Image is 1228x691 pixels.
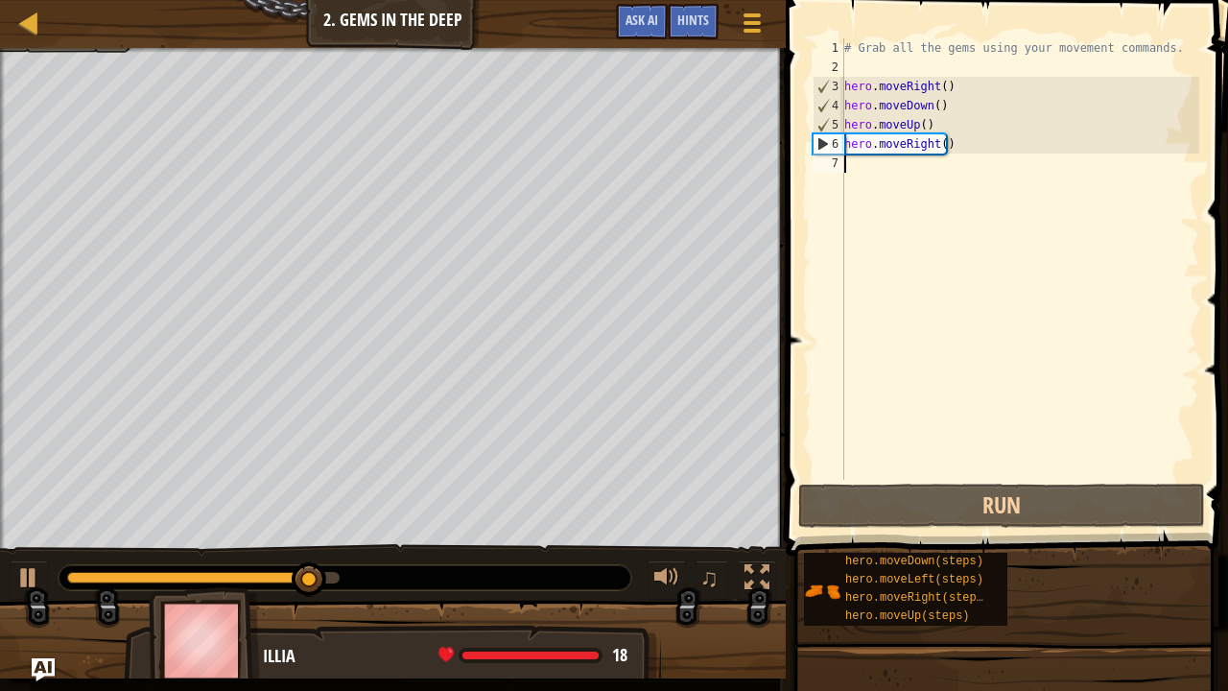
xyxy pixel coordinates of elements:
[813,38,844,58] div: 1
[616,4,668,39] button: Ask AI
[696,560,728,600] button: ♫
[804,573,840,609] img: portrait.png
[32,658,55,681] button: Ask AI
[263,644,642,669] div: Illia
[677,11,709,29] span: Hints
[738,560,776,600] button: Toggle fullscreen
[845,555,983,568] span: hero.moveDown(steps)
[845,591,990,605] span: hero.moveRight(steps)
[728,4,776,49] button: Show game menu
[813,58,844,77] div: 2
[612,643,627,667] span: 18
[813,154,844,173] div: 7
[648,560,686,600] button: Adjust volume
[845,609,970,623] span: hero.moveUp(steps)
[626,11,658,29] span: Ask AI
[814,96,844,115] div: 4
[699,563,719,592] span: ♫
[438,647,627,664] div: health: 18 / 18
[10,560,48,600] button: Ctrl + P: Play
[814,134,844,154] div: 6
[814,77,844,96] div: 3
[814,115,844,134] div: 5
[798,484,1205,528] button: Run
[845,573,983,586] span: hero.moveLeft(steps)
